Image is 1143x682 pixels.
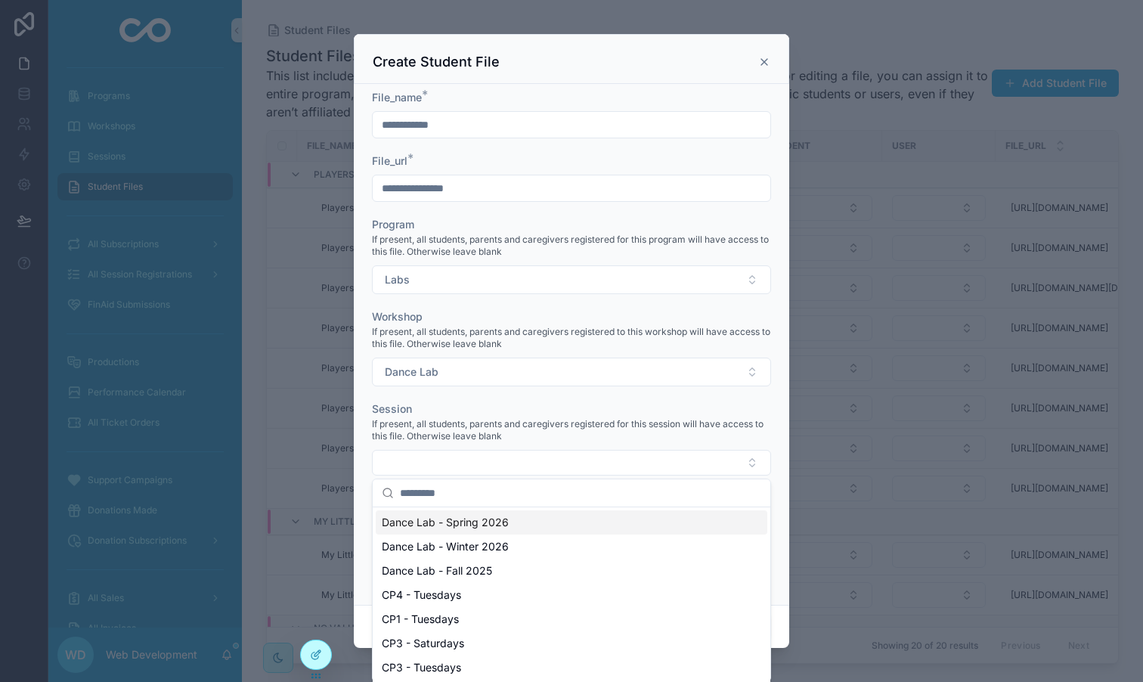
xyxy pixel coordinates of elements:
span: Dance Lab [385,364,438,380]
span: Program [372,218,414,231]
span: Session [372,402,412,415]
button: Select Button [372,450,771,476]
span: File_url [372,154,407,167]
span: If present, all students, parents and caregivers registered for this program will have access to ... [372,234,771,258]
span: CP3 - Saturdays [382,636,464,651]
span: Dance Lab - Spring 2026 [382,515,509,530]
span: If present, all students, parents and caregivers registered to this workshop will have access to ... [372,326,771,350]
span: Labs [385,272,410,287]
span: File_name [372,91,422,104]
button: Select Button [372,358,771,386]
span: CP1 - Tuesdays [382,612,459,627]
span: Dance Lab - Fall 2025 [382,563,492,578]
span: Workshop [372,310,423,323]
span: CP3 - Tuesdays [382,660,461,675]
span: CP4 - Tuesdays [382,587,461,603]
span: If present, all students, parents and caregivers registered for this session will have access to ... [372,418,771,442]
h3: Create Student File [373,53,500,71]
span: Dance Lab - Winter 2026 [382,539,509,554]
button: Select Button [372,265,771,294]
